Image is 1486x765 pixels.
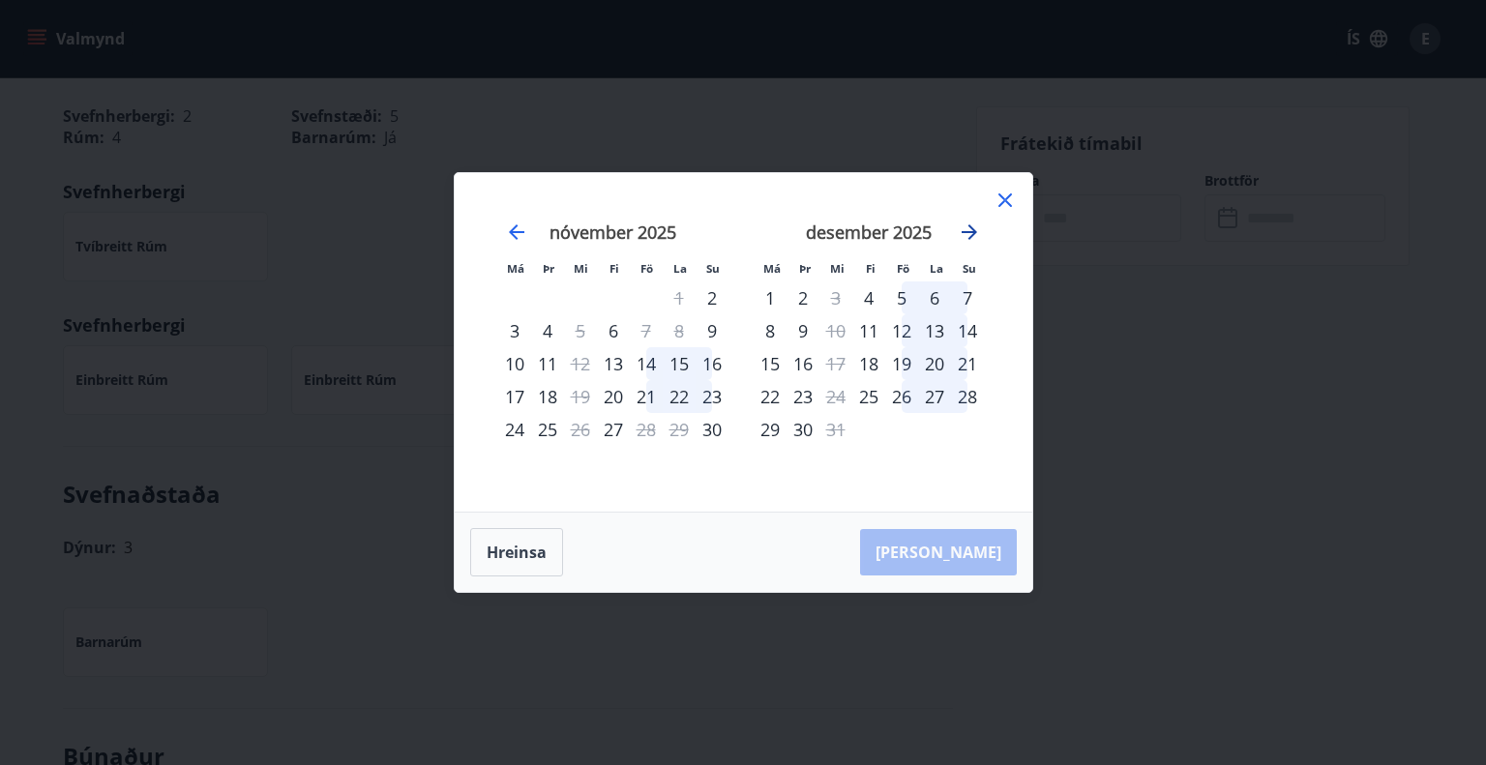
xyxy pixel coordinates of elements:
[630,347,663,380] td: Choose föstudagur, 14. nóvember 2025 as your check-in date. It’s available.
[531,314,564,347] td: Choose þriðjudagur, 4. nóvember 2025 as your check-in date. It’s available.
[852,281,885,314] div: Aðeins innritun í boði
[696,347,728,380] div: 16
[498,314,531,347] td: Choose mánudagur, 3. nóvember 2025 as your check-in date. It’s available.
[852,380,885,413] td: Choose fimmtudagur, 25. desember 2025 as your check-in date. It’s available.
[696,380,728,413] div: 23
[819,347,852,380] td: Not available. miðvikudagur, 17. desember 2025
[696,281,728,314] div: Aðeins innritun í boði
[787,380,819,413] td: Choose þriðjudagur, 23. desember 2025 as your check-in date. It’s available.
[885,281,918,314] div: 5
[897,261,909,276] small: Fö
[531,347,564,380] div: 11
[663,413,696,446] td: Not available. laugardagur, 29. nóvember 2025
[630,380,663,413] div: 21
[564,347,597,380] div: Aðeins útritun í boði
[852,347,885,380] td: Choose fimmtudagur, 18. desember 2025 as your check-in date. It’s available.
[550,221,676,244] strong: nóvember 2025
[819,281,852,314] td: Not available. miðvikudagur, 3. desember 2025
[885,314,918,347] td: Choose föstudagur, 12. desember 2025 as your check-in date. It’s available.
[754,314,787,347] div: 8
[640,261,653,276] small: Fö
[498,380,531,413] td: Choose mánudagur, 17. nóvember 2025 as your check-in date. It’s available.
[819,281,852,314] div: Aðeins útritun í boði
[531,380,564,413] td: Choose þriðjudagur, 18. nóvember 2025 as your check-in date. It’s available.
[819,380,852,413] td: Not available. miðvikudagur, 24. desember 2025
[885,380,918,413] td: Choose föstudagur, 26. desember 2025 as your check-in date. It’s available.
[754,380,787,413] div: 22
[754,347,787,380] div: 15
[507,261,524,276] small: Má
[564,413,597,446] td: Not available. miðvikudagur, 26. nóvember 2025
[673,261,687,276] small: La
[531,413,564,446] td: Choose þriðjudagur, 25. nóvember 2025 as your check-in date. It’s available.
[754,413,787,446] td: Choose mánudagur, 29. desember 2025 as your check-in date. It’s available.
[597,413,630,446] td: Choose fimmtudagur, 27. nóvember 2025 as your check-in date. It’s available.
[885,380,918,413] div: 26
[951,380,984,413] div: 28
[564,314,597,347] td: Not available. miðvikudagur, 5. nóvember 2025
[787,314,819,347] td: Choose þriðjudagur, 9. desember 2025 as your check-in date. It’s available.
[498,314,531,347] div: 3
[918,380,951,413] td: Choose laugardagur, 27. desember 2025 as your check-in date. It’s available.
[696,314,728,347] td: Choose sunnudagur, 9. nóvember 2025 as your check-in date. It’s available.
[597,380,630,413] div: Aðeins innritun í boði
[963,261,976,276] small: Su
[498,380,531,413] div: 17
[663,380,696,413] div: 22
[564,347,597,380] td: Not available. miðvikudagur, 12. nóvember 2025
[951,347,984,380] td: Choose sunnudagur, 21. desember 2025 as your check-in date. It’s available.
[819,413,852,446] div: Aðeins útritun í boði
[498,413,531,446] div: 24
[564,314,597,347] div: Aðeins útritun í boði
[830,261,845,276] small: Mi
[696,281,728,314] td: Choose sunnudagur, 2. nóvember 2025 as your check-in date. It’s available.
[763,261,781,276] small: Má
[531,413,564,446] div: 25
[564,380,597,413] td: Not available. miðvikudagur, 19. nóvember 2025
[498,413,531,446] td: Choose mánudagur, 24. nóvember 2025 as your check-in date. It’s available.
[564,380,597,413] div: Aðeins útritun í boði
[543,261,554,276] small: Þr
[754,380,787,413] td: Choose mánudagur, 22. desember 2025 as your check-in date. It’s available.
[787,281,819,314] td: Choose þriðjudagur, 2. desember 2025 as your check-in date. It’s available.
[918,347,951,380] td: Choose laugardagur, 20. desember 2025 as your check-in date. It’s available.
[597,347,630,380] td: Choose fimmtudagur, 13. nóvember 2025 as your check-in date. It’s available.
[819,314,852,347] td: Not available. miðvikudagur, 10. desember 2025
[951,380,984,413] td: Choose sunnudagur, 28. desember 2025 as your check-in date. It’s available.
[663,347,696,380] div: 15
[951,314,984,347] div: 14
[696,413,728,446] td: Choose sunnudagur, 30. nóvember 2025 as your check-in date. It’s available.
[866,261,876,276] small: Fi
[852,281,885,314] td: Choose fimmtudagur, 4. desember 2025 as your check-in date. It’s available.
[918,281,951,314] td: Choose laugardagur, 6. desember 2025 as your check-in date. It’s available.
[630,380,663,413] td: Choose föstudagur, 21. nóvember 2025 as your check-in date. It’s available.
[663,347,696,380] td: Choose laugardagur, 15. nóvember 2025 as your check-in date. It’s available.
[787,347,819,380] div: 16
[930,261,943,276] small: La
[918,314,951,347] td: Choose laugardagur, 13. desember 2025 as your check-in date. It’s available.
[754,413,787,446] div: 29
[630,413,663,446] td: Not available. föstudagur, 28. nóvember 2025
[696,347,728,380] td: Choose sunnudagur, 16. nóvember 2025 as your check-in date. It’s available.
[630,314,663,347] div: Aðeins útritun í boði
[787,380,819,413] div: 23
[609,261,619,276] small: Fi
[663,281,696,314] td: Not available. laugardagur, 1. nóvember 2025
[754,347,787,380] td: Choose mánudagur, 15. desember 2025 as your check-in date. It’s available.
[696,380,728,413] td: Choose sunnudagur, 23. nóvember 2025 as your check-in date. It’s available.
[597,380,630,413] td: Choose fimmtudagur, 20. nóvember 2025 as your check-in date. It’s available.
[787,314,819,347] div: 9
[754,281,787,314] div: 1
[505,221,528,244] div: Move backward to switch to the previous month.
[696,314,728,347] div: Aðeins innritun í boði
[754,314,787,347] td: Choose mánudagur, 8. desember 2025 as your check-in date. It’s available.
[885,347,918,380] div: 19
[918,347,951,380] div: 20
[799,261,811,276] small: Þr
[852,380,885,413] div: Aðeins innritun í boði
[574,261,588,276] small: Mi
[787,347,819,380] td: Choose þriðjudagur, 16. desember 2025 as your check-in date. It’s available.
[663,380,696,413] td: Choose laugardagur, 22. nóvember 2025 as your check-in date. It’s available.
[630,314,663,347] td: Not available. föstudagur, 7. nóvember 2025
[597,314,630,347] td: Choose fimmtudagur, 6. nóvember 2025 as your check-in date. It’s available.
